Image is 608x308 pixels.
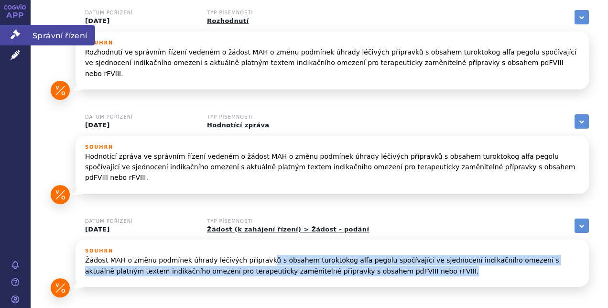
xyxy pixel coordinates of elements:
[31,25,95,45] span: Správní řízení
[85,248,579,254] h3: Souhrn
[207,219,369,224] h3: Typ písemnosti
[85,151,579,183] p: Hodnotící zpráva ve správním řízení vedeném o žádost MAH o změnu podmínek úhrady léčivých příprav...
[85,40,579,46] h3: Souhrn
[207,114,317,120] h3: Typ písemnosti
[85,114,195,120] h3: Datum pořízení
[207,10,317,16] h3: Typ písemnosti
[575,10,589,24] a: zobrazit vše
[85,47,579,79] p: Rozhodnutí ve správním řízení vedeném o žádost MAH o změnu podmínek úhrady léčivých přípravků s o...
[85,255,579,276] p: Žádost MAH o změnu podmínek úhrady léčivých přípravků s obsahem turoktokog alfa pegolu spočívajíc...
[85,10,195,16] h3: Datum pořízení
[207,17,249,24] a: Rozhodnutí
[207,121,269,129] a: Hodnotící zpráva
[85,226,195,233] p: [DATE]
[575,219,589,233] a: zobrazit vše
[85,219,195,224] h3: Datum pořízení
[575,114,589,129] a: zobrazit vše
[207,226,369,233] a: Žádost (k zahájení řízení) > Žádost - podání
[85,121,195,129] p: [DATE]
[85,144,579,150] h3: Souhrn
[85,17,195,25] p: [DATE]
